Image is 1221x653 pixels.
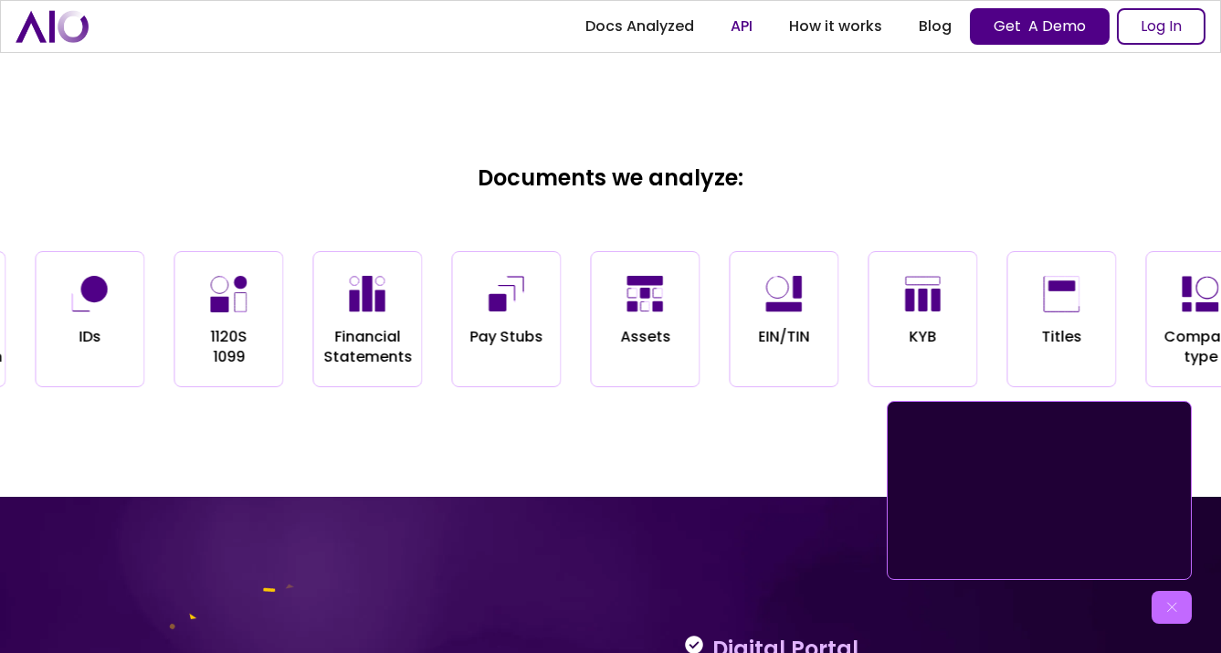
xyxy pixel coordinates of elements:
p: Pay Stubs [469,327,542,347]
p: 1120S 1099 [210,327,247,368]
p: IDs [79,327,100,347]
p: Financial Statements [323,327,412,368]
p: EIN/TIN [758,327,809,347]
a: Log In [1117,8,1205,45]
a: API [712,10,771,43]
a: Get A Demo [970,8,1110,45]
p: KYB [909,327,936,347]
p: Assets [620,327,670,347]
a: home [16,10,89,42]
p: Titles [1041,327,1081,347]
a: Docs Analyzed [567,10,712,43]
a: How it works [771,10,900,43]
iframe: AIO - powering financial decision making [895,409,1184,572]
a: Blog [900,10,970,43]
